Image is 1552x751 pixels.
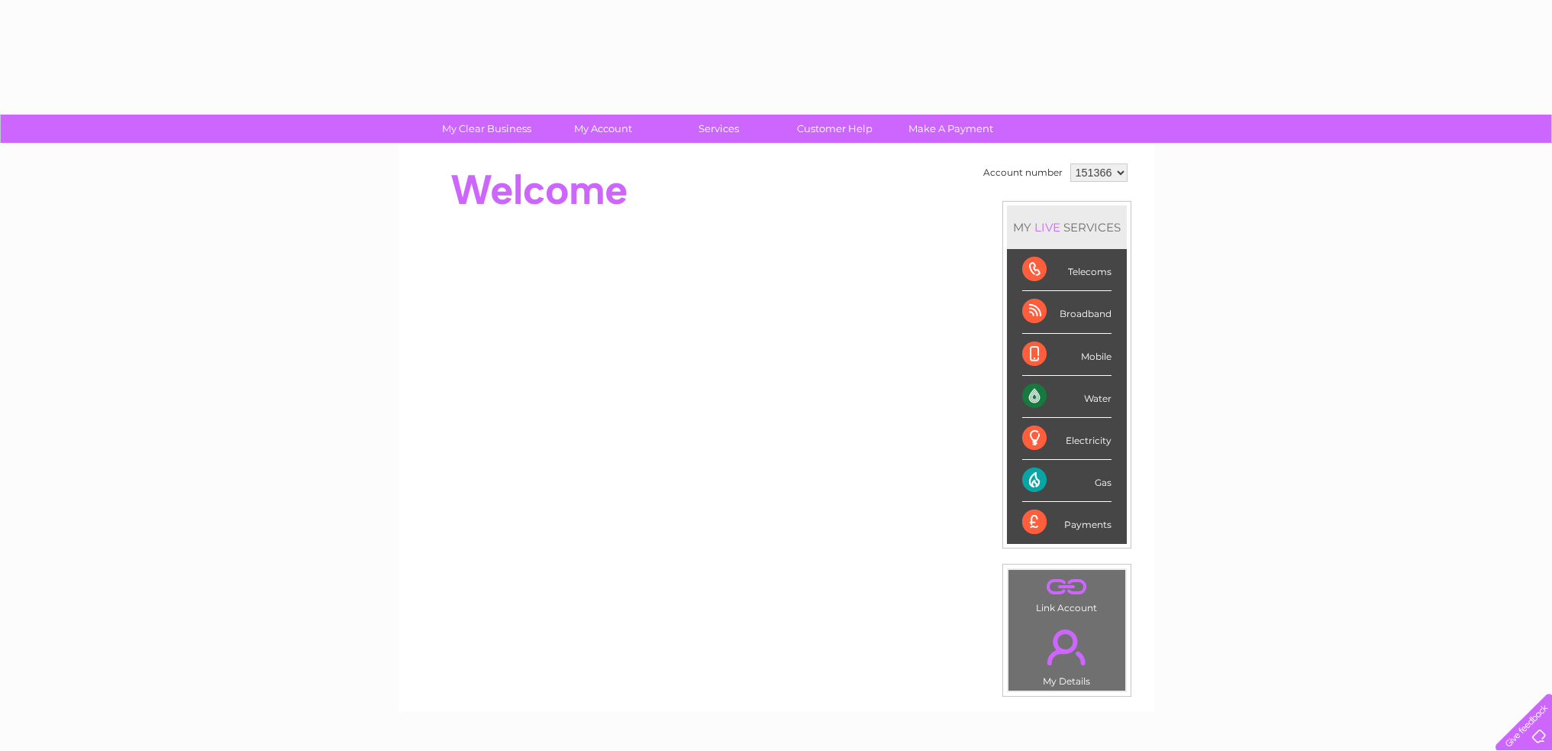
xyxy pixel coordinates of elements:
a: My Account [540,115,666,143]
div: MY SERVICES [1007,206,1127,249]
div: LIVE [1031,220,1063,235]
div: Telecoms [1022,249,1112,291]
div: Mobile [1022,334,1112,376]
a: Customer Help [772,115,898,143]
a: Services [656,115,782,143]
div: Broadband [1022,291,1112,333]
td: My Details [1008,617,1126,691]
td: Link Account [1008,569,1126,617]
div: Water [1022,376,1112,418]
a: . [1012,620,1121,674]
a: Make A Payment [888,115,1014,143]
div: Payments [1022,502,1112,543]
div: Gas [1022,460,1112,502]
div: Electricity [1022,418,1112,460]
td: Account number [979,160,1066,186]
a: My Clear Business [424,115,550,143]
a: . [1012,574,1121,600]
